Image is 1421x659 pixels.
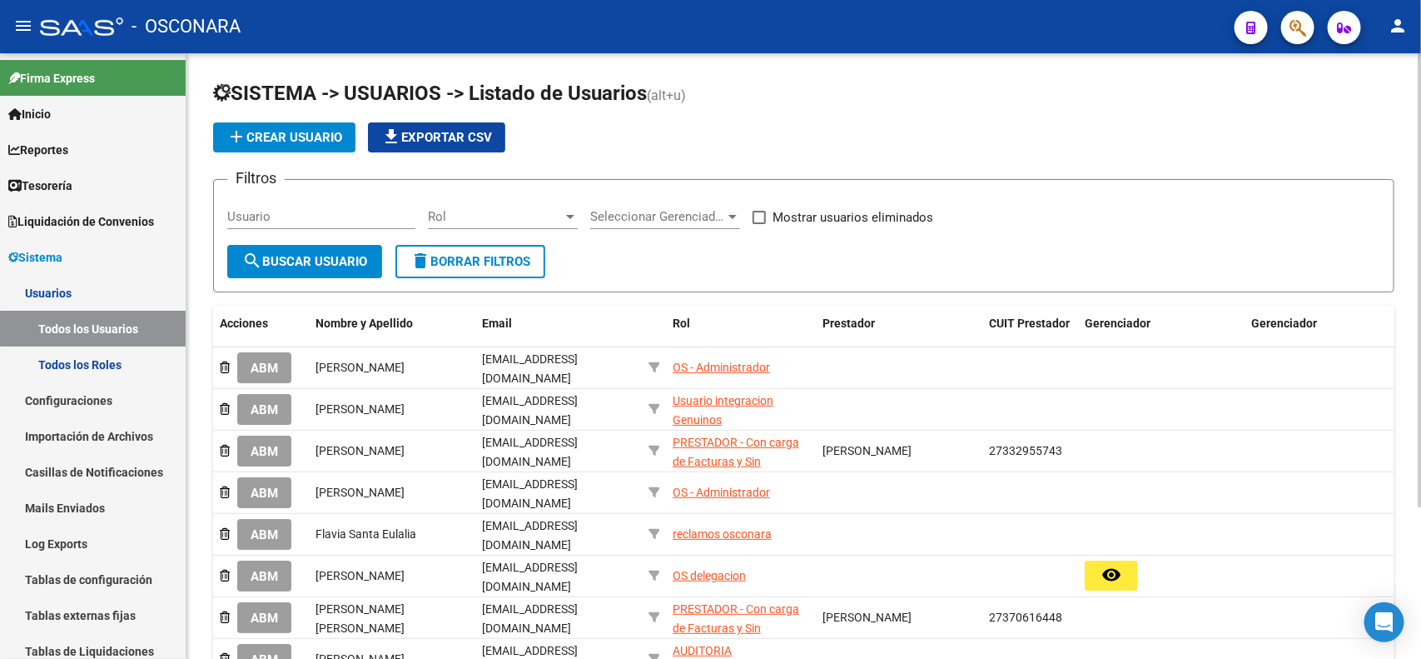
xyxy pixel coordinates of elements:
[989,611,1062,624] span: 27370616448
[237,394,291,425] button: ABM
[1078,306,1245,361] datatable-header-cell: Gerenciador
[381,127,401,147] mat-icon: file_download
[482,519,578,552] span: [EMAIL_ADDRESS][DOMAIN_NAME]
[395,245,545,278] button: Borrar Filtros
[1101,565,1121,585] mat-icon: remove_red_eye
[251,444,278,459] span: ABM
[237,561,291,592] button: ABM
[316,569,405,582] span: [PERSON_NAME]
[251,361,278,376] span: ABM
[316,444,405,457] span: [PERSON_NAME]
[8,212,154,231] span: Liquidación de Convenios
[213,306,309,361] datatable-header-cell: Acciones
[316,402,405,416] span: [PERSON_NAME]
[1085,317,1150,330] span: Gerenciador
[316,602,405,635] span: [PERSON_NAME] [PERSON_NAME]
[8,69,95,87] span: Firma Express
[242,251,262,271] mat-icon: search
[368,122,505,152] button: Exportar CSV
[213,82,647,105] span: SISTEMA -> USUARIOS -> Listado de Usuarios
[673,317,690,330] span: Rol
[673,433,809,490] div: PRESTADOR - Con carga de Facturas y Sin Auditoria
[226,127,246,147] mat-icon: add
[822,611,912,624] span: [PERSON_NAME]
[482,602,578,635] span: [EMAIL_ADDRESS][DOMAIN_NAME]
[316,361,405,374] span: [PERSON_NAME]
[227,245,382,278] button: Buscar Usuario
[8,105,51,123] span: Inicio
[673,567,746,586] div: OS delegacion
[8,141,68,159] span: Reportes
[237,436,291,467] button: ABM
[1388,16,1408,36] mat-icon: person
[220,317,268,330] span: Acciones
[242,254,367,269] span: Buscar Usuario
[226,130,342,145] span: Crear Usuario
[482,352,578,385] span: [EMAIL_ADDRESS][DOMAIN_NAME]
[237,352,291,383] button: ABM
[428,209,563,224] span: Rol
[773,207,933,227] span: Mostrar usuarios eliminados
[8,177,72,195] span: Tesorería
[816,306,982,361] datatable-header-cell: Prestador
[1364,602,1404,642] div: Open Intercom Messenger
[316,317,413,330] span: Nombre y Apellido
[475,306,642,361] datatable-header-cell: Email
[132,8,241,45] span: - OSCONARA
[673,525,772,544] div: reclamos osconara
[213,122,355,152] button: Crear Usuario
[316,527,416,541] span: Flavia Santa Eulalia
[482,561,578,593] span: [EMAIL_ADDRESS][DOMAIN_NAME]
[237,477,291,508] button: ABM
[482,436,578,468] span: [EMAIL_ADDRESS][DOMAIN_NAME]
[482,317,512,330] span: Email
[673,600,809,657] div: PRESTADOR - Con carga de Facturas y Sin Auditoria
[482,394,578,427] span: [EMAIL_ADDRESS][DOMAIN_NAME]
[316,486,405,499] span: [PERSON_NAME]
[251,569,278,584] span: ABM
[822,444,912,457] span: [PERSON_NAME]
[673,358,770,377] div: OS - Administrador
[989,444,1062,457] span: 27332955743
[251,402,278,417] span: ABM
[982,306,1078,361] datatable-header-cell: CUIT Prestador
[590,209,725,224] span: Seleccionar Gerenciador
[647,87,686,103] span: (alt+u)
[13,16,33,36] mat-icon: menu
[410,254,530,269] span: Borrar Filtros
[309,306,475,361] datatable-header-cell: Nombre y Apellido
[237,602,291,633] button: ABM
[989,317,1070,330] span: CUIT Prestador
[1245,306,1411,361] datatable-header-cell: Gerenciador
[673,392,809,430] div: Usuario integracion Genuinos
[251,486,278,501] span: ABM
[251,527,278,542] span: ABM
[251,611,278,626] span: ABM
[381,130,492,145] span: Exportar CSV
[237,519,291,550] button: ABM
[1251,317,1317,330] span: Gerenciador
[673,483,770,502] div: OS - Administrador
[227,167,285,190] h3: Filtros
[482,477,578,510] span: [EMAIL_ADDRESS][DOMAIN_NAME]
[410,251,430,271] mat-icon: delete
[822,317,875,330] span: Prestador
[666,306,816,361] datatable-header-cell: Rol
[8,248,62,267] span: Sistema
